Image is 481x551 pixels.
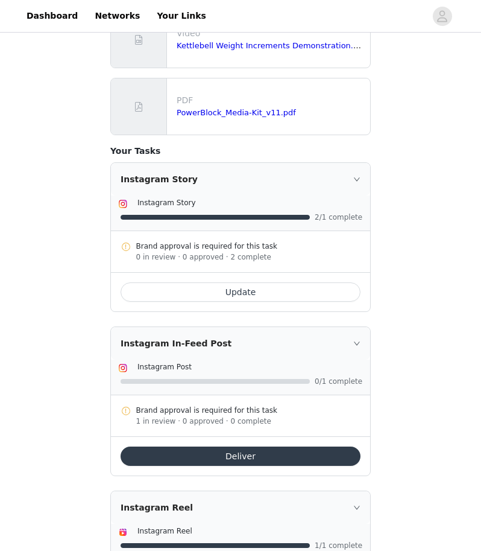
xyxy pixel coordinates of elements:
a: Kettlebell Weight Increments Demonstration.mp4 [177,41,371,50]
div: avatar [436,7,448,26]
p: Video [177,27,365,40]
span: 1/1 complete [315,542,363,549]
img: Instagram Icon [118,199,128,209]
div: icon: rightInstagram Story [111,163,370,196]
a: Networks [87,2,147,30]
img: Instagram Icon [118,363,128,373]
img: Instagram Reels Icon [118,527,128,537]
a: Your Links [149,2,213,30]
a: Dashboard [19,2,85,30]
h4: Your Tasks [110,145,371,158]
span: Instagram Post [137,363,192,371]
div: 0 in review · 0 approved · 2 complete [136,252,361,263]
i: icon: right [353,176,360,183]
div: icon: rightInstagram Reel [111,491,370,524]
p: PDF [177,94,365,107]
div: Brand approval is required for this task [136,405,361,416]
span: Instagram Story [137,199,196,207]
div: icon: rightInstagram In-Feed Post [111,327,370,360]
i: icon: right [353,504,360,511]
i: icon: right [353,340,360,347]
div: 1 in review · 0 approved · 0 complete [136,416,361,427]
button: Deliver [121,447,360,466]
span: 2/1 complete [315,214,363,221]
button: Update [121,282,360,302]
a: PowerBlock_Media-Kit_v11.pdf [177,108,296,117]
span: Instagram Reel [137,527,192,535]
div: Brand approval is required for this task [136,241,361,252]
span: 0/1 complete [315,378,363,385]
